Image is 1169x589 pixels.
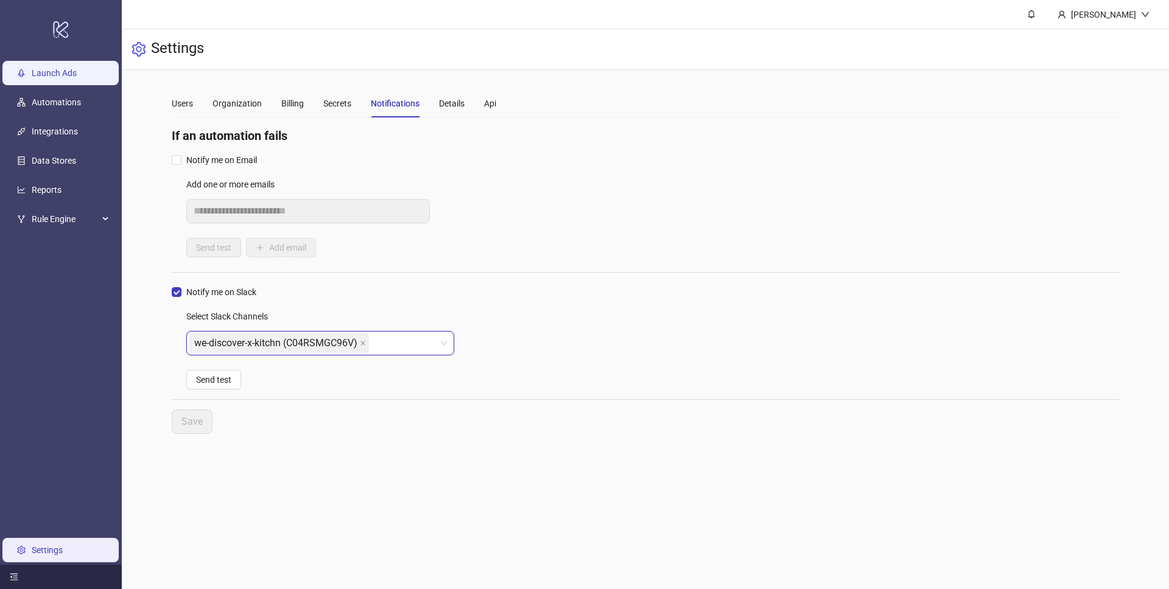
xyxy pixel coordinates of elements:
[1066,8,1141,21] div: [PERSON_NAME]
[181,153,262,167] span: Notify me on Email
[32,207,99,231] span: Rule Engine
[172,410,212,434] button: Save
[194,334,357,352] span: we-discover-x-kitchn (C04RSMGC96V)
[246,238,316,257] button: Add email
[371,333,374,353] input: Select Slack Channels
[181,285,261,299] span: Notify me on Slack
[17,215,26,223] span: fork
[196,375,231,385] span: Send test
[281,97,304,110] div: Billing
[360,340,366,346] span: close
[151,39,204,60] h3: Settings
[484,97,496,110] div: Api
[371,97,420,110] div: Notifications
[212,97,262,110] div: Organization
[1141,10,1150,19] span: down
[1027,10,1036,18] span: bell
[32,156,76,166] a: Data Stores
[32,127,78,136] a: Integrations
[186,307,276,326] label: Select Slack Channels
[323,97,351,110] div: Secrets
[32,185,61,195] a: Reports
[172,127,1119,144] h4: If an automation fails
[439,97,465,110] div: Details
[186,175,283,194] label: Add one or more emails
[186,238,241,257] button: Send test
[189,333,369,353] span: we-discover-x-kitchn (C04RSMGC96V)
[32,97,81,107] a: Automations
[172,97,193,110] div: Users
[186,370,241,389] button: Send test
[32,545,63,555] a: Settings
[10,573,18,581] span: menu-fold
[1058,10,1066,19] span: user
[132,42,146,57] span: setting
[32,68,77,78] a: Launch Ads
